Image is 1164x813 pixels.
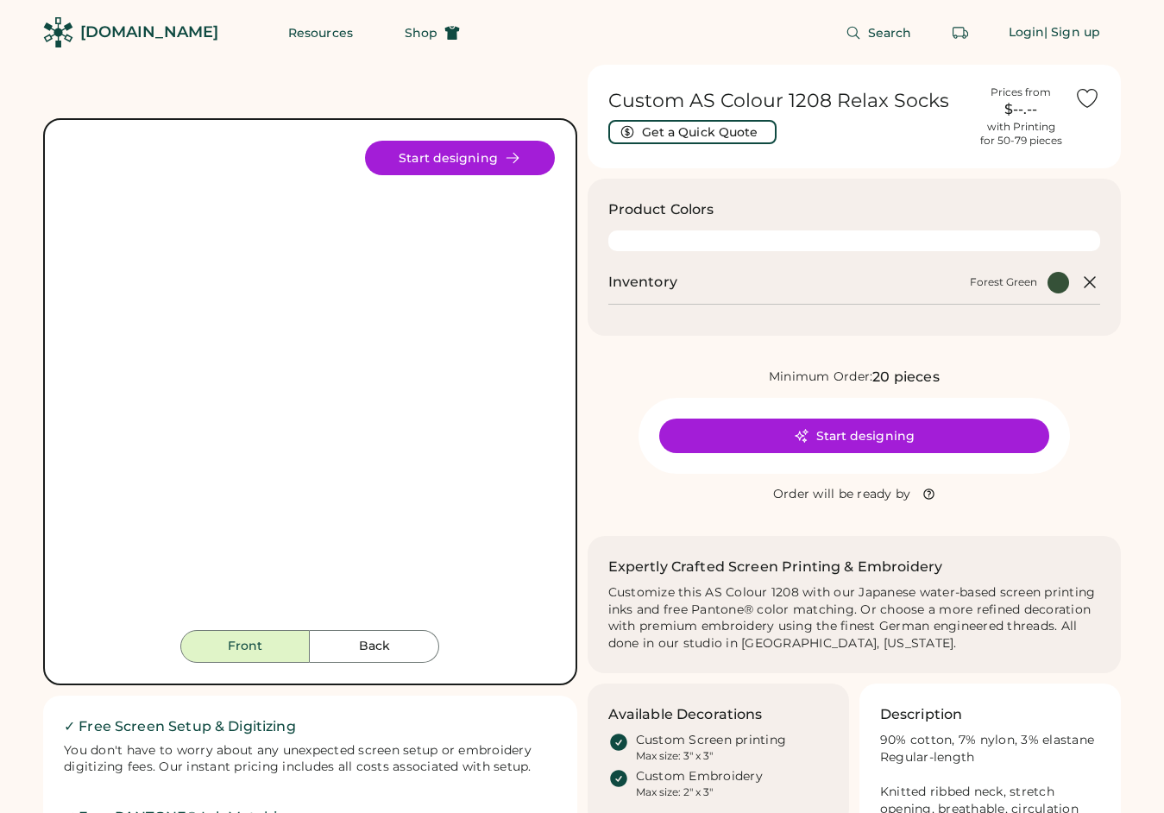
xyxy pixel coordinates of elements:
div: | Sign up [1044,24,1100,41]
button: Shop [384,16,481,50]
h2: ✓ Free Screen Setup & Digitizing [64,716,557,737]
button: Start designing [659,419,1049,453]
div: $--.-- [978,99,1064,120]
button: Search [825,16,933,50]
div: 1208 Style Image [66,141,555,630]
button: Resources [267,16,374,50]
div: Max size: 3" x 3" [636,749,713,763]
h2: Inventory [608,272,677,293]
div: Forest Green [970,275,1037,289]
div: Login [1009,24,1045,41]
h3: Description [880,704,963,725]
button: Retrieve an order [943,16,978,50]
span: Shop [405,27,437,39]
div: You don't have to worry about any unexpected screen setup or embroidery digitizing fees. Our inst... [64,742,557,777]
div: [DOMAIN_NAME] [80,22,218,43]
button: Start designing [365,141,555,175]
button: Back [310,630,439,663]
button: Front [180,630,310,663]
span: Search [868,27,912,39]
div: Minimum Order: [769,369,873,386]
div: 20 pieces [872,367,939,388]
div: with Printing for 50-79 pieces [980,120,1062,148]
div: Custom Embroidery [636,768,763,785]
div: Prices from [991,85,1051,99]
h2: Expertly Crafted Screen Printing & Embroidery [608,557,943,577]
button: Get a Quick Quote [608,120,777,144]
h1: Custom AS Colour 1208 Relax Socks [608,89,968,113]
img: 1208 - Forest Green Front Image [66,141,555,630]
h3: Product Colors [608,199,714,220]
div: Custom Screen printing [636,732,787,749]
div: Order will be ready by [773,486,911,503]
div: Max size: 2" x 3" [636,785,713,799]
h3: Available Decorations [608,704,763,725]
img: Rendered Logo - Screens [43,17,73,47]
div: Customize this AS Colour 1208 with our Japanese water-based screen printing inks and free Pantone... [608,584,1101,653]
